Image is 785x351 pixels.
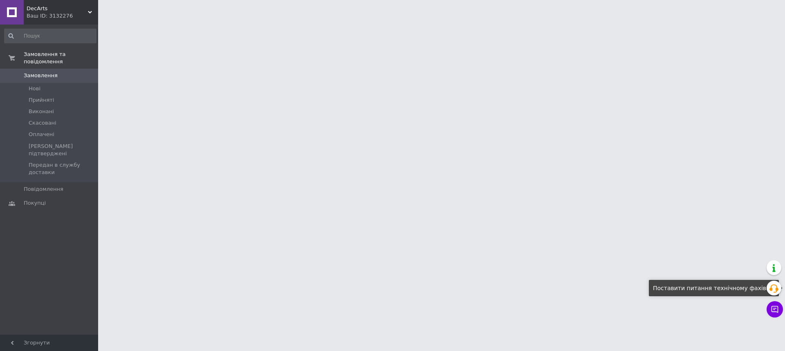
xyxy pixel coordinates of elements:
div: Поставити питання технічному фахівцю [649,280,779,296]
span: Замовлення [24,72,58,79]
input: Пошук [4,29,96,43]
span: Покупці [24,199,46,207]
span: Прийняті [29,96,54,104]
span: Замовлення та повідомлення [24,51,98,65]
span: Виконані [29,108,54,115]
div: Ваш ID: 3132276 [27,12,98,20]
span: Нові [29,85,40,92]
button: Чат з покупцем [767,301,783,317]
span: DecArts [27,5,88,12]
span: Передан в службу доставки [29,161,96,176]
span: [PERSON_NAME] підтверджені [29,143,96,157]
span: Оплачені [29,131,54,138]
span: Скасовані [29,119,56,127]
span: Повідомлення [24,186,63,193]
